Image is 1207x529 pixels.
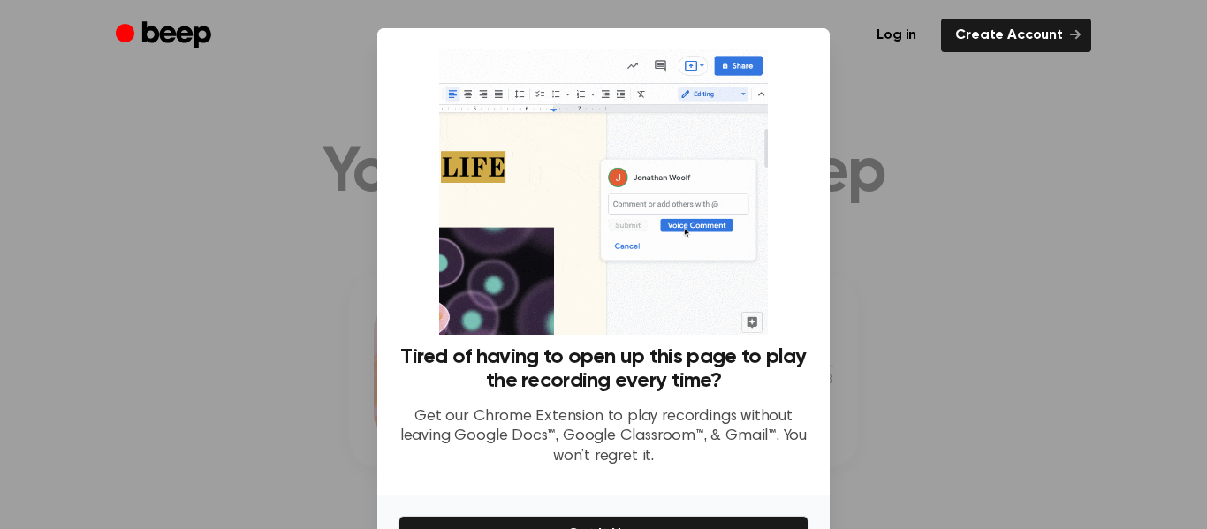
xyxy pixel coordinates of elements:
h3: Tired of having to open up this page to play the recording every time? [399,345,808,393]
a: Log in [862,19,930,52]
img: Beep extension in action [439,49,767,335]
a: Create Account [941,19,1091,52]
a: Beep [116,19,216,53]
p: Get our Chrome Extension to play recordings without leaving Google Docs™, Google Classroom™, & Gm... [399,407,808,467]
